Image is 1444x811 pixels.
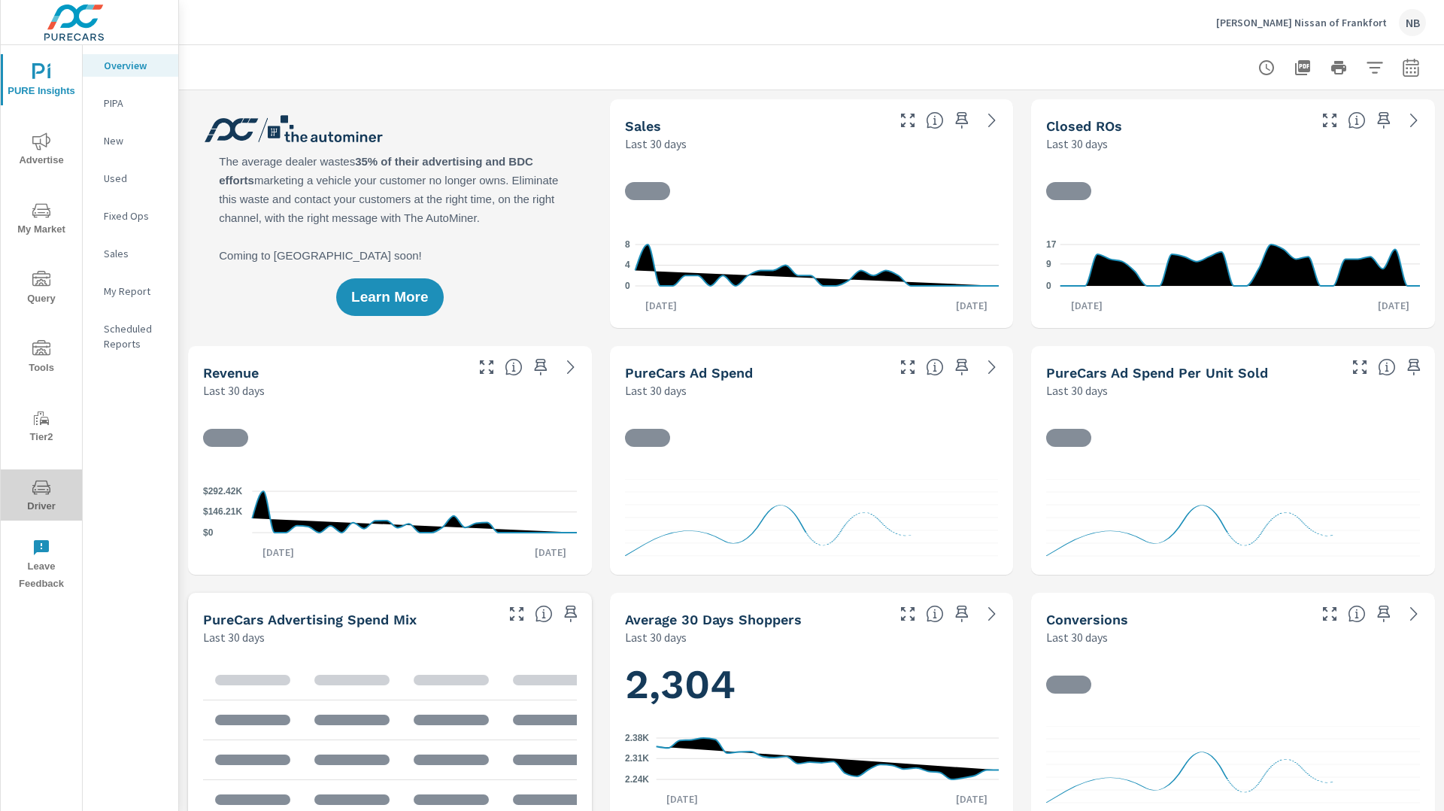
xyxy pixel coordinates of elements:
[625,281,630,291] text: 0
[5,409,77,446] span: Tier2
[625,733,649,743] text: 2.38K
[83,54,178,77] div: Overview
[104,321,166,351] p: Scheduled Reports
[104,284,166,299] p: My Report
[1372,108,1396,132] span: Save this to your personalized report
[1216,16,1387,29] p: [PERSON_NAME] Nissan of Frankfort
[1399,9,1426,36] div: NB
[980,602,1004,626] a: See more details in report
[635,298,687,313] p: [DATE]
[351,290,428,304] span: Learn More
[475,355,499,379] button: Make Fullscreen
[104,58,166,73] p: Overview
[1348,355,1372,379] button: Make Fullscreen
[625,118,661,134] h5: Sales
[83,92,178,114] div: PIPA
[104,246,166,261] p: Sales
[5,340,77,377] span: Tools
[945,791,998,806] p: [DATE]
[83,242,178,265] div: Sales
[5,202,77,238] span: My Market
[1046,612,1128,627] h5: Conversions
[926,358,944,376] span: Total cost of media for all PureCars channels for the selected dealership group over the selected...
[83,280,178,302] div: My Report
[1402,355,1426,379] span: Save this to your personalized report
[1046,135,1108,153] p: Last 30 days
[1402,602,1426,626] a: See more details in report
[1324,53,1354,83] button: Print Report
[625,365,753,381] h5: PureCars Ad Spend
[1046,118,1122,134] h5: Closed ROs
[1046,281,1051,291] text: 0
[203,527,214,538] text: $0
[926,605,944,623] span: A rolling 30 day total of daily Shoppers on the dealership website, averaged over the selected da...
[625,381,687,399] p: Last 30 days
[625,628,687,646] p: Last 30 days
[252,545,305,560] p: [DATE]
[1348,111,1366,129] span: Number of Repair Orders Closed by the selected dealership group over the selected time range. [So...
[625,753,649,764] text: 2.31K
[625,659,999,710] h1: 2,304
[83,205,178,227] div: Fixed Ops
[1046,365,1268,381] h5: PureCars Ad Spend Per Unit Sold
[1046,259,1051,269] text: 9
[535,605,553,623] span: This table looks at how you compare to the amount of budget you spend per channel as opposed to y...
[203,628,265,646] p: Last 30 days
[505,602,529,626] button: Make Fullscreen
[83,167,178,190] div: Used
[104,96,166,111] p: PIPA
[1060,298,1113,313] p: [DATE]
[1288,53,1318,83] button: "Export Report to PDF"
[505,358,523,376] span: Total sales revenue over the selected date range. [Source: This data is sourced from the dealer’s...
[5,539,77,593] span: Leave Feedback
[104,208,166,223] p: Fixed Ops
[1396,53,1426,83] button: Select Date Range
[203,486,242,497] text: $292.42K
[104,171,166,186] p: Used
[1360,53,1390,83] button: Apply Filters
[5,271,77,308] span: Query
[203,507,242,518] text: $146.21K
[656,791,708,806] p: [DATE]
[83,317,178,355] div: Scheduled Reports
[980,355,1004,379] a: See more details in report
[336,278,443,316] button: Learn More
[5,63,77,100] span: PURE Insights
[1402,108,1426,132] a: See more details in report
[203,381,265,399] p: Last 30 days
[559,602,583,626] span: Save this to your personalized report
[1046,628,1108,646] p: Last 30 days
[1318,602,1342,626] button: Make Fullscreen
[1318,108,1342,132] button: Make Fullscreen
[203,365,259,381] h5: Revenue
[625,135,687,153] p: Last 30 days
[926,111,944,129] span: Number of vehicles sold by the dealership over the selected date range. [Source: This data is sou...
[524,545,577,560] p: [DATE]
[104,133,166,148] p: New
[529,355,553,379] span: Save this to your personalized report
[1372,602,1396,626] span: Save this to your personalized report
[625,260,630,271] text: 4
[559,355,583,379] a: See more details in report
[5,478,77,515] span: Driver
[203,612,417,627] h5: PureCars Advertising Spend Mix
[1,45,82,599] div: nav menu
[625,774,649,785] text: 2.24K
[1046,381,1108,399] p: Last 30 days
[83,129,178,152] div: New
[896,602,920,626] button: Make Fullscreen
[950,355,974,379] span: Save this to your personalized report
[1046,239,1057,250] text: 17
[896,355,920,379] button: Make Fullscreen
[950,108,974,132] span: Save this to your personalized report
[1367,298,1420,313] p: [DATE]
[980,108,1004,132] a: See more details in report
[625,612,802,627] h5: Average 30 Days Shoppers
[1348,605,1366,623] span: The number of dealer-specified goals completed by a visitor. [Source: This data is provided by th...
[5,132,77,169] span: Advertise
[896,108,920,132] button: Make Fullscreen
[625,239,630,250] text: 8
[945,298,998,313] p: [DATE]
[1378,358,1396,376] span: Average cost of advertising per each vehicle sold at the dealer over the selected date range. The...
[950,602,974,626] span: Save this to your personalized report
